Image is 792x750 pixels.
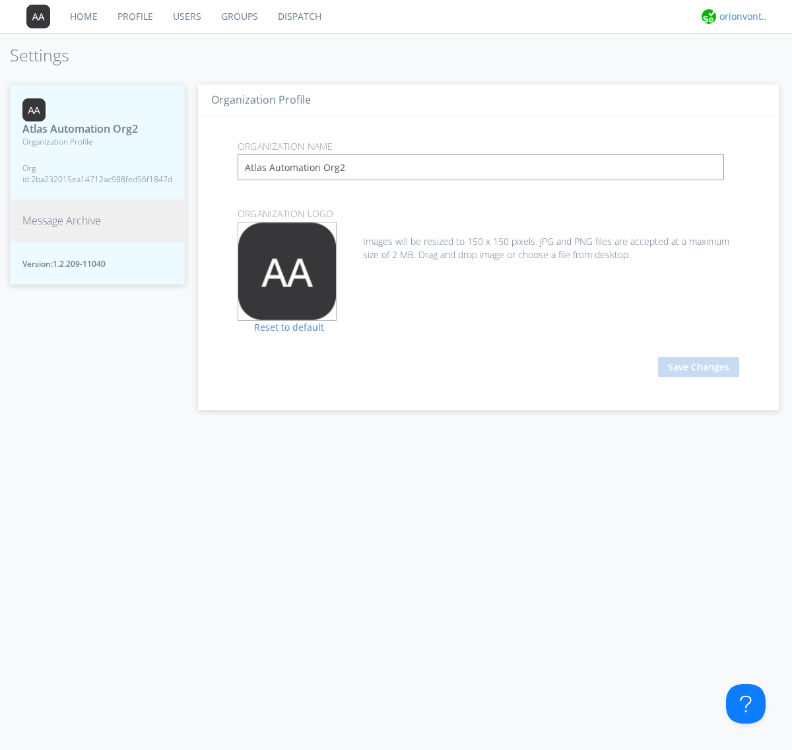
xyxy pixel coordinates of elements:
img: 373638.png [238,222,336,320]
a: Reset to default [238,321,324,333]
span: Org id: 2ba232015ea14712ac988fed56f1847d [22,162,172,185]
div: Images will be resized to 150 x 150 pixels. JPG and PNG files are accepted at a maximum size of 2... [238,222,739,261]
input: Enter Organization Name [238,154,724,180]
iframe: Toggle Customer Support [726,684,766,724]
img: 373638.png [22,98,46,121]
p: Organization Name [228,139,749,154]
div: orionvontas+atlas+automation+org2 [719,10,769,23]
span: Organization Profile [22,136,172,147]
h3: Organization Profile [211,94,766,106]
button: Atlas Automation Org2Organization ProfileOrg id:2ba232015ea14712ac988fed56f1847d [10,85,185,199]
button: Save Changes [658,357,739,377]
img: 29d36aed6fa347d5a1537e7736e6aa13 [702,9,716,24]
button: Version:1.2.209-11040 [10,242,185,285]
span: Version: 1.2.209-11040 [22,258,172,269]
span: Message Archive [22,213,101,228]
span: Atlas Automation Org2 [22,121,172,137]
img: 373638.png [26,5,50,28]
p: Organization Logo [228,207,749,221]
button: Message Archive [10,199,185,242]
